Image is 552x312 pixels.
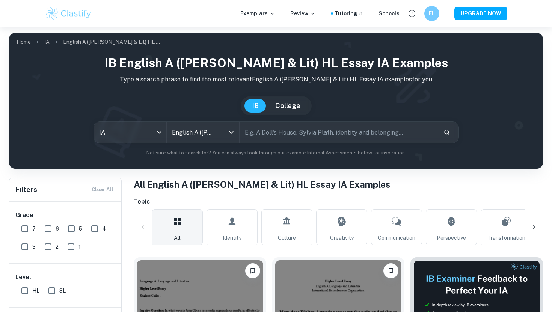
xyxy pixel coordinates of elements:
[9,33,543,169] img: profile cover
[32,243,36,251] span: 3
[44,37,50,47] a: IA
[45,6,92,21] img: Clastify logo
[174,234,181,242] span: All
[406,7,418,20] button: Help and Feedback
[378,234,415,242] span: Communication
[454,7,507,20] button: UPGRADE NOW
[56,225,59,233] span: 6
[244,99,266,112] button: IB
[268,99,308,112] button: College
[15,75,537,84] p: Type a search phrase to find the most relevant English A ([PERSON_NAME] & Lit) HL Essay IA exampl...
[134,197,543,206] h6: Topic
[240,9,275,18] p: Exemplars
[15,273,116,282] h6: Level
[330,234,354,242] span: Creativity
[15,149,537,157] p: Not sure what to search for? You can always look through our example Internal Assessments below f...
[15,54,537,72] h1: IB English A ([PERSON_NAME] & Lit) HL Essay IA examples
[245,263,260,278] button: Bookmark
[15,184,37,195] h6: Filters
[15,211,116,220] h6: Grade
[240,122,437,143] input: E.g. A Doll's House, Sylvia Plath, identity and belonging...
[78,243,81,251] span: 1
[335,9,363,18] a: Tutoring
[63,38,161,46] p: English A ([PERSON_NAME] & Lit) HL Essay
[278,234,296,242] span: Culture
[79,225,82,233] span: 5
[223,234,241,242] span: Identity
[102,225,106,233] span: 4
[59,286,66,295] span: SL
[56,243,59,251] span: 2
[290,9,316,18] p: Review
[383,263,398,278] button: Bookmark
[94,122,166,143] div: IA
[379,9,400,18] a: Schools
[437,234,466,242] span: Perspective
[134,178,543,191] h1: All English A ([PERSON_NAME] & Lit) HL Essay IA Examples
[226,127,237,138] button: Open
[428,9,436,18] h6: EL
[487,234,525,242] span: Transformation
[440,126,453,139] button: Search
[32,225,36,233] span: 7
[424,6,439,21] button: EL
[32,286,39,295] span: HL
[17,37,31,47] a: Home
